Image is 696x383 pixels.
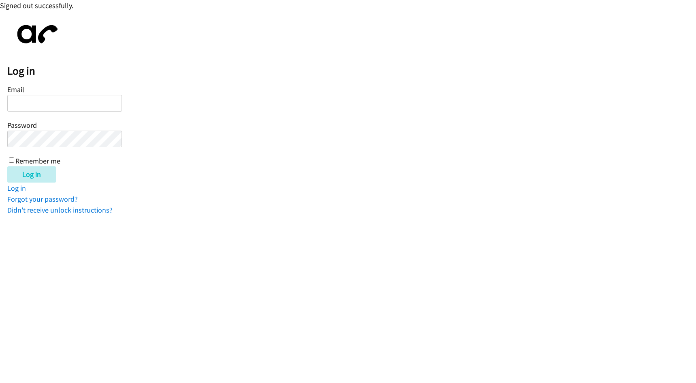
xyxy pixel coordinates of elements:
a: Log in [7,183,26,193]
input: Log in [7,166,56,183]
h2: Log in [7,64,696,78]
label: Remember me [15,156,60,166]
label: Password [7,120,37,130]
a: Didn't receive unlock instructions? [7,205,113,215]
a: Forgot your password? [7,194,78,204]
img: aphone-8a226864a2ddd6a5e75d1ebefc011f4aa8f32683c2d82f3fb0802fe031f96514.svg [7,18,64,50]
label: Email [7,85,24,94]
